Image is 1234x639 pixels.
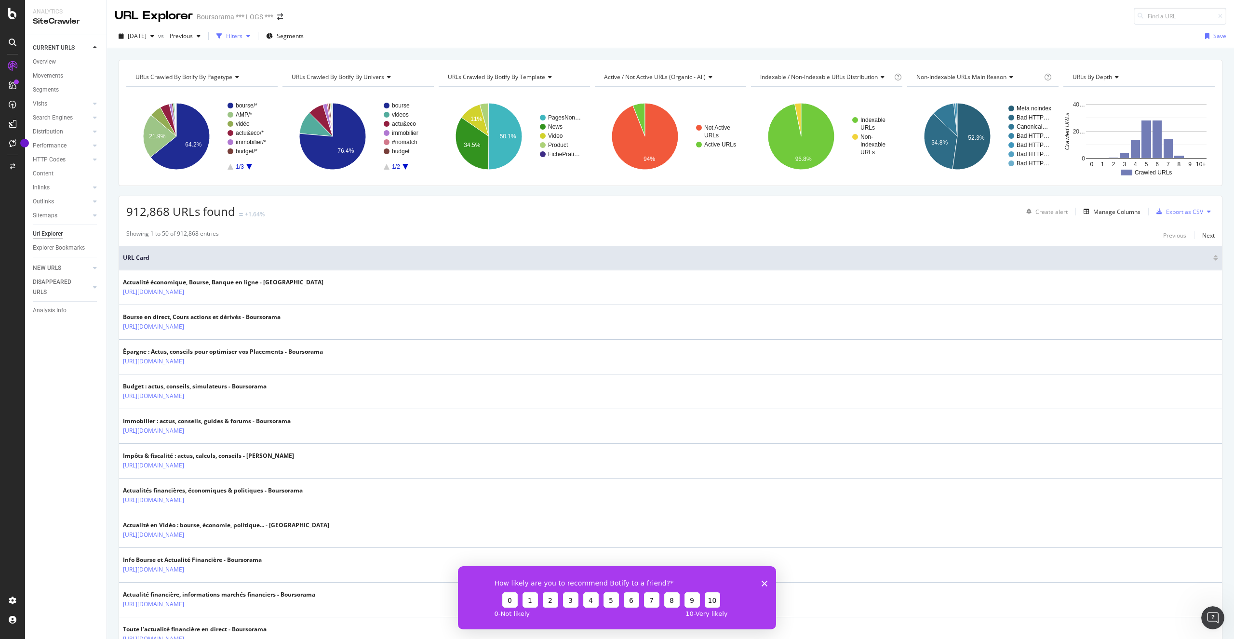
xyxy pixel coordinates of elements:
text: vidéo [236,120,250,127]
text: 7 [1167,161,1170,168]
button: Save [1201,28,1226,44]
svg: A chart. [907,94,1059,178]
text: bourse [392,102,410,109]
div: Distribution [33,127,63,137]
text: 64.2% [185,141,201,148]
text: 76.4% [337,147,354,154]
span: Segments [277,32,304,40]
svg: A chart. [1063,94,1214,178]
a: Sitemaps [33,211,90,221]
text: AMP/* [236,111,252,118]
svg: A chart. [126,94,278,178]
iframe: Intercom live chat [1201,606,1224,629]
text: Product [548,142,568,148]
div: Previous [1163,231,1186,240]
text: 1/3 [236,163,244,170]
div: Actualité économique, Bourse, Banque en ligne - [GEOGRAPHIC_DATA] [123,278,323,287]
div: CURRENT URLS [33,43,75,53]
iframe: Survey from Botify [458,566,776,629]
text: Video [548,133,563,139]
button: Segments [262,28,308,44]
a: [URL][DOMAIN_NAME] [123,495,184,505]
h4: URLs by Depth [1071,69,1206,85]
a: NEW URLS [33,263,90,273]
a: [URL][DOMAIN_NAME] [123,599,184,609]
div: Inlinks [33,183,50,193]
span: URLs by Depth [1073,73,1112,81]
text: Not Active [704,124,730,131]
text: immobilier/* [236,139,266,146]
text: #nomatch [392,139,417,146]
div: Explorer Bookmarks [33,243,85,253]
div: Bourse en direct, Cours actions et dérivés - Boursorama [123,313,281,321]
text: budget [392,148,410,155]
div: Actualités financières, économiques & politiques - Boursorama [123,486,303,495]
text: Meta noindex [1017,105,1051,112]
div: SiteCrawler [33,16,99,27]
span: URLs Crawled By Botify By univers [292,73,384,81]
text: Crawled URLs [1135,169,1172,176]
div: NEW URLS [33,263,61,273]
a: [URL][DOMAIN_NAME] [123,391,184,401]
text: 0 [1082,155,1085,162]
text: videos [392,111,409,118]
a: [URL][DOMAIN_NAME] [123,357,184,366]
div: arrow-right-arrow-left [277,13,283,20]
h4: Active / Not Active URLs [602,69,738,85]
div: Manage Columns [1093,208,1140,216]
a: [URL][DOMAIN_NAME] [123,287,184,297]
span: 912,868 URLs found [126,203,235,219]
h4: URLs Crawled By Botify By univers [290,69,425,85]
text: 20… [1073,128,1085,135]
text: Bad HTTP… [1017,151,1049,158]
div: Content [33,169,54,179]
text: URLs [860,124,875,131]
a: Content [33,169,100,179]
text: Crawled URLs [1064,113,1071,150]
text: 50.1% [500,133,516,140]
a: Outlinks [33,197,90,207]
a: Overview [33,57,100,67]
div: Impôts & fiscalité : actus, calculs, conseils - [PERSON_NAME] [123,452,294,460]
span: URL Card [123,253,1211,262]
text: 9 [1188,161,1192,168]
button: Previous [1163,229,1186,241]
div: Outlinks [33,197,54,207]
div: Toute l'actualité financière en direct - Boursorama [123,625,267,634]
div: Performance [33,141,67,151]
text: 10+ [1196,161,1206,168]
img: Equal [239,213,243,216]
text: Bad HTTP… [1017,133,1049,139]
a: Movements [33,71,100,81]
div: Visits [33,99,47,109]
text: Indexable [860,141,885,148]
text: actu&eco [392,120,416,127]
text: Bad HTTP… [1017,160,1049,167]
text: 21.9% [149,133,165,140]
a: DISAPPEARED URLS [33,277,90,297]
span: URLs Crawled By Botify By template [448,73,545,81]
svg: A chart. [439,94,590,178]
h4: URLs Crawled By Botify By template [446,69,581,85]
text: 6 [1155,161,1159,168]
div: Analytics [33,8,99,16]
button: Previous [166,28,204,44]
text: Active URLs [704,141,736,148]
text: FichePrati… [548,151,580,158]
div: DISAPPEARED URLS [33,277,81,297]
text: Canonical… [1017,123,1048,130]
a: [URL][DOMAIN_NAME] [123,461,184,470]
div: URL Explorer [115,8,193,24]
text: immobilier [392,130,418,136]
div: Épargne : Actus, conseils pour optimiser vos Placements - Boursorama [123,347,323,356]
text: URLs [704,132,719,139]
